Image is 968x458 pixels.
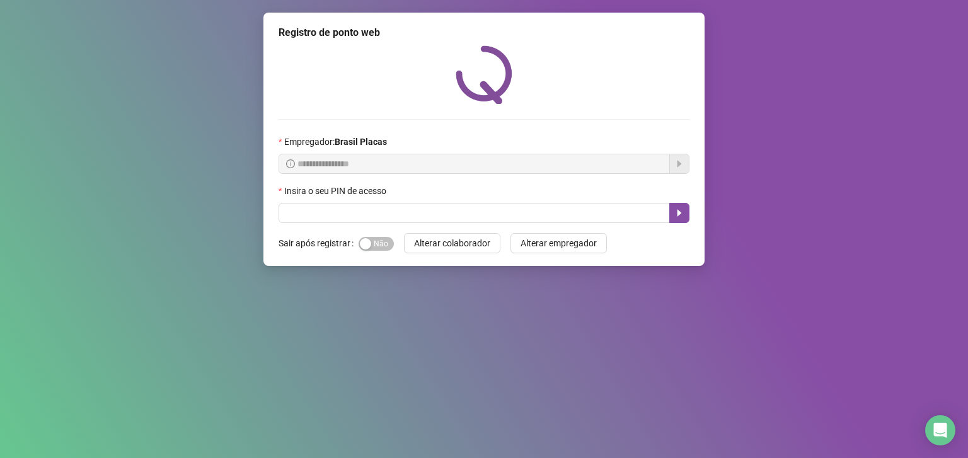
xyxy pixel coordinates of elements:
span: Alterar empregador [521,236,597,250]
strong: Brasil Placas [335,137,387,147]
span: info-circle [286,159,295,168]
button: Alterar empregador [510,233,607,253]
div: Open Intercom Messenger [925,415,955,445]
span: Empregador : [284,135,387,149]
label: Insira o seu PIN de acesso [279,184,395,198]
label: Sair após registrar [279,233,359,253]
button: Alterar colaborador [404,233,500,253]
span: caret-right [674,208,684,218]
span: Alterar colaborador [414,236,490,250]
div: Registro de ponto web [279,25,689,40]
img: QRPoint [456,45,512,104]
